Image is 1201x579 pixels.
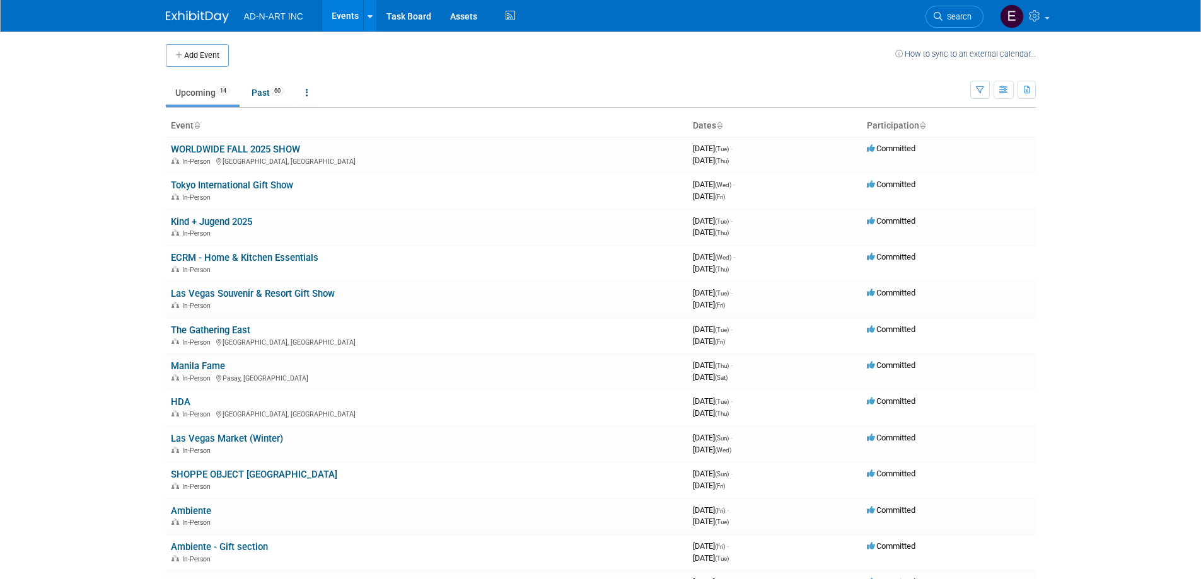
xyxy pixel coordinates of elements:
span: [DATE] [693,505,729,515]
div: Pasay, [GEOGRAPHIC_DATA] [171,372,683,382]
span: (Fri) [715,507,725,514]
a: Sort by Start Date [716,120,722,130]
th: Participation [862,115,1036,137]
img: In-Person Event [171,158,179,164]
span: [DATE] [693,336,725,346]
button: Add Event [166,44,229,67]
span: (Thu) [715,229,729,236]
span: Committed [867,288,915,297]
span: (Tue) [715,218,729,225]
span: (Wed) [715,447,731,454]
span: (Wed) [715,181,731,188]
th: Dates [688,115,862,137]
span: - [727,541,729,551]
div: [GEOGRAPHIC_DATA], [GEOGRAPHIC_DATA] [171,336,683,347]
span: [DATE] [693,360,733,370]
span: [DATE] [693,372,728,382]
span: (Thu) [715,158,729,164]
a: Ambiente [171,505,211,517]
img: In-Person Event [171,374,179,381]
span: Search [943,12,972,21]
span: [DATE] [693,541,729,551]
span: [DATE] [693,517,729,526]
span: (Tue) [715,398,729,405]
span: (Fri) [715,193,725,200]
span: In-Person [182,338,214,347]
span: [DATE] [693,288,733,297]
span: (Fri) [715,483,725,490]
span: [DATE] [693,481,725,490]
span: (Wed) [715,254,731,261]
span: [DATE] [693,553,729,563]
span: (Sat) [715,374,728,381]
span: In-Person [182,229,214,238]
span: Committed [867,180,915,189]
span: [DATE] [693,216,733,226]
span: AD-N-ART INC [244,11,303,21]
span: Committed [867,360,915,370]
span: In-Person [182,519,214,527]
img: In-Person Event [171,555,179,561]
span: - [731,144,733,153]
span: (Sun) [715,435,729,442]
a: The Gathering East [171,324,250,336]
span: In-Person [182,266,214,274]
span: 60 [270,86,284,96]
span: Committed [867,144,915,153]
span: [DATE] [693,396,733,406]
a: Search [925,6,983,28]
span: - [731,324,733,334]
a: Sort by Participation Type [919,120,925,130]
span: - [731,433,733,442]
span: (Tue) [715,290,729,297]
span: [DATE] [693,433,733,442]
a: How to sync to an external calendar... [895,49,1036,59]
div: [GEOGRAPHIC_DATA], [GEOGRAPHIC_DATA] [171,156,683,166]
img: In-Person Event [171,193,179,200]
a: SHOPPE OBJECT [GEOGRAPHIC_DATA] [171,469,337,480]
span: Committed [867,505,915,515]
span: - [731,288,733,297]
span: (Fri) [715,302,725,309]
span: [DATE] [693,445,731,454]
span: (Tue) [715,146,729,152]
img: In-Person Event [171,302,179,308]
span: (Thu) [715,362,729,369]
span: - [731,216,733,226]
span: (Thu) [715,266,729,273]
span: [DATE] [693,408,729,418]
img: In-Person Event [171,447,179,453]
a: Past60 [242,81,294,105]
span: In-Person [182,555,214,563]
span: Committed [867,396,915,406]
span: Committed [867,433,915,442]
img: Eddy Ding [1000,4,1024,28]
a: HDA [171,396,190,408]
th: Event [166,115,688,137]
span: In-Person [182,410,214,418]
img: In-Person Event [171,519,179,525]
span: In-Person [182,447,214,455]
img: In-Person Event [171,338,179,345]
span: In-Person [182,302,214,310]
span: - [727,505,729,515]
a: Ambiente - Gift section [171,541,268,553]
span: (Fri) [715,543,725,550]
span: [DATE] [693,264,729,273]
span: (Tue) [715,519,729,525]
span: In-Person [182,193,214,202]
span: [DATE] [693,469,733,478]
a: ECRM - Home & Kitchen Essentials [171,252,318,263]
span: Committed [867,216,915,226]
a: Manila Fame [171,360,225,372]
img: In-Person Event [171,266,179,272]
a: WORLDWIDE FALL 2025 SHOW [171,144,300,155]
span: [DATE] [693,192,725,201]
a: Las Vegas Market (Winter) [171,433,283,444]
a: Upcoming14 [166,81,240,105]
img: In-Person Event [171,229,179,236]
span: 14 [216,86,230,96]
img: In-Person Event [171,410,179,416]
span: [DATE] [693,156,729,165]
div: [GEOGRAPHIC_DATA], [GEOGRAPHIC_DATA] [171,408,683,418]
